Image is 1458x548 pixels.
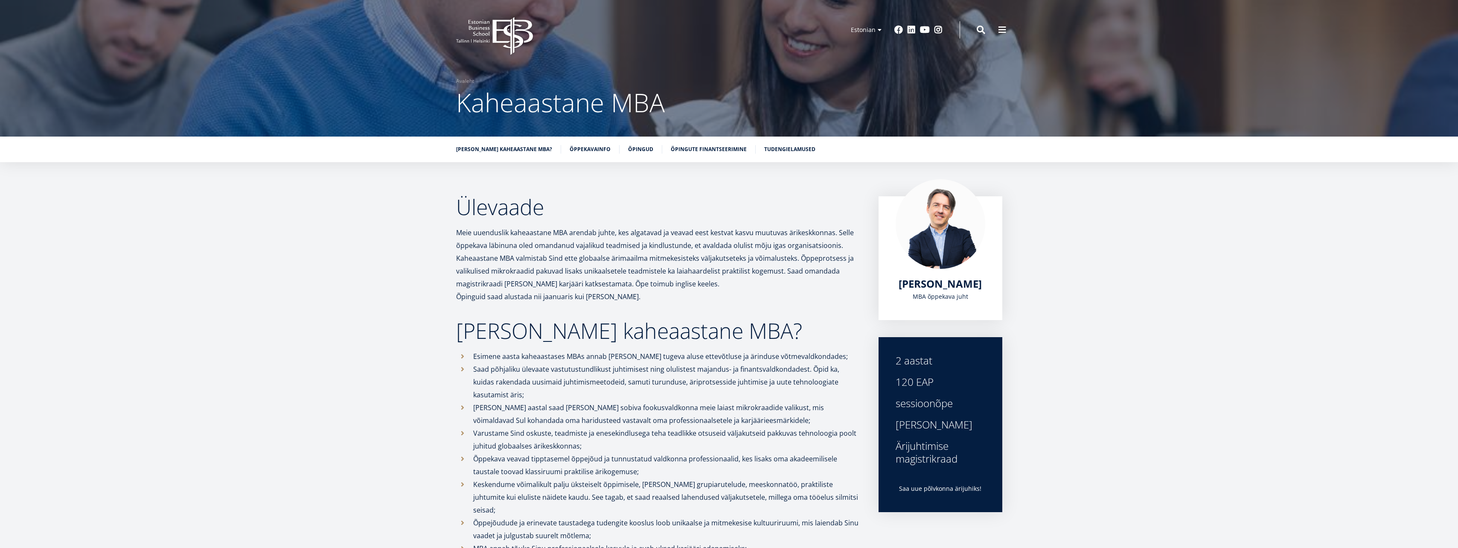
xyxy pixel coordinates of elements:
p: Saad põhjaliku ülevaate vastutustundlikust juhtimisest ning olulistest majandus- ja finantsvaldko... [473,363,861,401]
p: Esimene aasta kaheaastases MBAs annab [PERSON_NAME] tugeva aluse ettevõtluse ja ärinduse võtmeval... [473,350,861,363]
span: [PERSON_NAME] [899,277,982,291]
p: Varustame Sind oskuste, teadmiste ja enesekindlusega teha teadlikke otsuseid väljakutseid pakkuva... [473,427,861,452]
p: Õppekava veavad tipptasemel õppejõud ja tunnustatud valdkonna professionaalid, kes lisaks oma aka... [473,452,861,478]
a: Avaleht [456,77,474,85]
h2: [PERSON_NAME] kaheaastane MBA? [456,320,861,341]
h2: Ülevaade [456,196,861,218]
p: Õppejõudude ja erinevate taustadega tudengite kooslus loob unikaalse ja mitmekesise kultuuriruumi... [473,516,861,542]
a: Youtube [920,26,930,34]
a: Facebook [894,26,903,34]
div: MBA õppekava juht [896,290,985,303]
p: Keskendume võimalikult palju üksteiselt õppimisele, [PERSON_NAME] grupiarutelude, meeskonnatöö, p... [473,478,861,516]
img: Marko Rillo [896,179,985,269]
a: [PERSON_NAME] [899,277,982,290]
div: sessioonõpe [896,397,985,410]
div: [PERSON_NAME] [896,418,985,431]
div: 2 aastat [896,354,985,367]
div: Ärijuhtimise magistrikraad [896,440,985,465]
span: Kaheaastane MBA [456,85,665,120]
p: [PERSON_NAME] aastal saad [PERSON_NAME] sobiva fookusvaldkonna meie laiast mikrokraadide valikust... [473,401,861,427]
a: Linkedin [907,26,916,34]
p: Meie uuenduslik kaheaastane MBA arendab juhte, kes algatavad ja veavad eest kestvat kasvu muutuva... [456,226,861,290]
p: Õpinguid saad alustada nii jaanuaris kui [PERSON_NAME]. [456,290,861,303]
a: Tudengielamused [764,145,815,154]
a: Õpingute finantseerimine [671,145,747,154]
p: Saa uue põlvkonna ärijuhiks! [896,482,985,495]
a: Õppekavainfo [570,145,611,154]
a: Instagram [934,26,943,34]
a: Õpingud [628,145,653,154]
a: [PERSON_NAME] kaheaastane MBA? [456,145,552,154]
div: 120 EAP [896,376,985,388]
